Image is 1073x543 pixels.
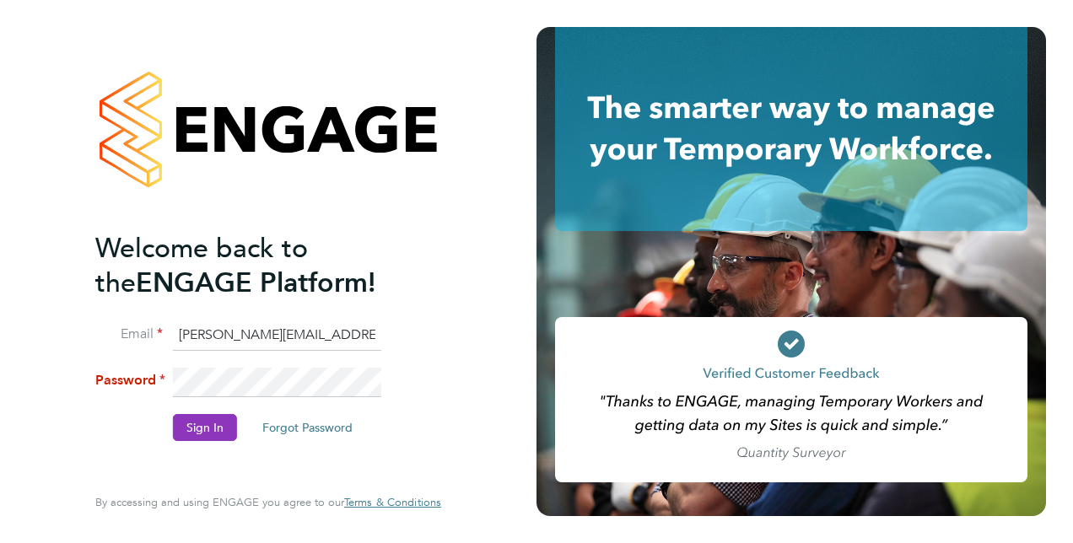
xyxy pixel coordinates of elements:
h2: ENGAGE Platform! [95,231,424,300]
span: By accessing and using ENGAGE you agree to our [95,495,441,509]
span: Terms & Conditions [344,495,441,509]
button: Forgot Password [249,414,366,441]
input: Enter your work email... [173,320,381,351]
label: Email [95,325,163,343]
a: Terms & Conditions [344,496,441,509]
button: Sign In [173,414,237,441]
label: Password [95,372,163,390]
span: Welcome back to the [95,232,308,299]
